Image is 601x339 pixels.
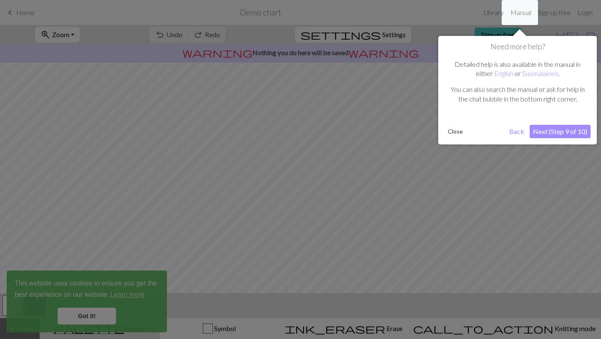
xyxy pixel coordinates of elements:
[444,42,591,51] h1: Need more help?
[449,60,586,78] p: Detailed help is also available in the manual in either or .
[494,69,513,77] a: English
[438,36,597,144] div: Need more help?
[444,125,466,138] button: Close
[530,125,591,138] button: Next (Step 9 of 10)
[449,85,586,104] p: You can also search the manual or ask for help in the chat bubble in the bottom right corner.
[522,69,558,77] a: Suomalainen
[506,125,528,138] button: Back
